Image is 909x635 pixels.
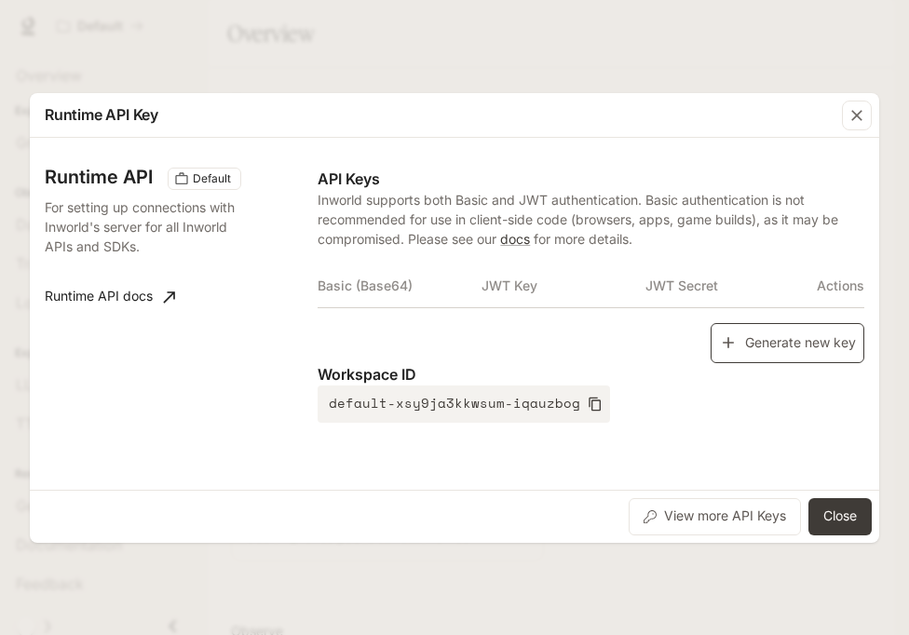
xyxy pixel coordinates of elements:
p: Inworld supports both Basic and JWT authentication. Basic authentication is not recommended for u... [318,190,864,249]
p: Runtime API Key [45,103,158,126]
th: JWT Secret [645,263,809,308]
button: Generate new key [711,323,864,363]
th: JWT Key [482,263,645,308]
th: Basic (Base64) [318,263,482,308]
div: These keys will apply to your current workspace only [168,168,241,190]
button: default-xsy9ja3kkwsum-iqauzbog [318,385,610,423]
p: For setting up connections with Inworld's server for all Inworld APIs and SDKs. [45,197,238,256]
a: docs [500,231,530,247]
span: Default [185,170,238,187]
p: Workspace ID [318,363,864,385]
button: Close [808,498,872,535]
h3: Runtime API [45,168,153,186]
button: View more API Keys [629,498,801,535]
a: Runtime API docs [37,278,183,316]
th: Actions [809,263,864,308]
p: API Keys [318,168,864,190]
